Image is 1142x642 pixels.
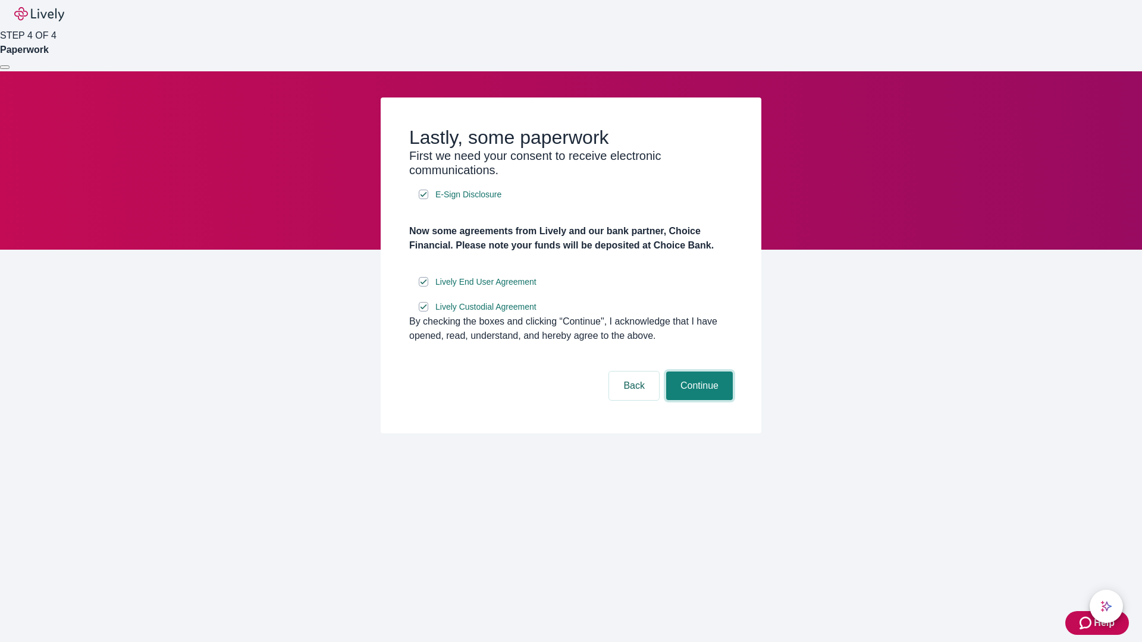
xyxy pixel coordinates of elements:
[435,276,537,288] span: Lively End User Agreement
[666,372,733,400] button: Continue
[409,314,733,343] div: By checking the boxes and clicking “Continue", I acknowledge that I have opened, read, understand...
[1090,590,1123,623] button: chat
[1080,616,1094,630] svg: Zendesk support icon
[1094,616,1115,630] span: Help
[409,224,733,253] h4: Now some agreements from Lively and our bank partner, Choice Financial. Please note your funds wi...
[609,372,659,400] button: Back
[433,187,504,202] a: e-sign disclosure document
[409,149,733,177] h3: First we need your consent to receive electronic communications.
[433,300,539,314] a: e-sign disclosure document
[433,275,539,289] a: e-sign disclosure document
[14,7,64,21] img: Lively
[1100,600,1112,612] svg: Lively AI Assistant
[1065,611,1129,635] button: Zendesk support iconHelp
[435,188,501,201] span: E-Sign Disclosure
[409,126,733,149] h2: Lastly, some paperwork
[435,301,537,313] span: Lively Custodial Agreement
